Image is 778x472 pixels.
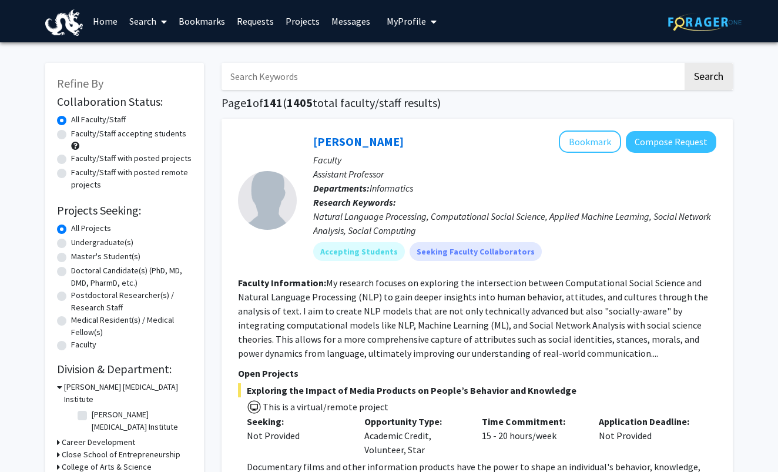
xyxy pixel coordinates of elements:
[62,448,180,461] h3: Close School of Entrepreneurship
[9,419,50,463] iframe: Chat
[313,167,716,181] p: Assistant Professor
[71,236,133,249] label: Undergraduate(s)
[238,277,326,289] b: Faculty Information:
[356,414,473,457] div: Academic Credit, Volunteer, Star
[247,429,347,443] div: Not Provided
[71,113,126,126] label: All Faculty/Staff
[62,436,135,448] h3: Career Development
[64,381,192,406] h3: [PERSON_NAME] [MEDICAL_DATA] Institute
[71,250,140,263] label: Master's Student(s)
[71,265,192,289] label: Doctoral Candidate(s) (PhD, MD, DMD, PharmD, etc.)
[71,166,192,191] label: Faculty/Staff with posted remote projects
[261,401,388,413] span: This is a virtual/remote project
[626,131,716,153] button: Compose Request to Shadi Rezapour
[313,242,405,261] mat-chip: Accepting Students
[57,76,103,91] span: Refine By
[71,289,192,314] label: Postdoctoral Researcher(s) / Research Staff
[231,1,280,42] a: Requests
[57,362,192,376] h2: Division & Department:
[92,409,189,433] label: [PERSON_NAME] [MEDICAL_DATA] Institute
[599,414,699,429] p: Application Deadline:
[668,13,742,31] img: ForagerOne Logo
[87,1,123,42] a: Home
[280,1,326,42] a: Projects
[246,95,253,110] span: 1
[263,95,283,110] span: 141
[287,95,313,110] span: 1405
[370,182,413,194] span: Informatics
[482,414,582,429] p: Time Commitment:
[71,222,111,235] label: All Projects
[410,242,542,261] mat-chip: Seeking Faculty Collaborators
[559,130,621,153] button: Add Shadi Rezapour to Bookmarks
[313,134,404,149] a: [PERSON_NAME]
[387,15,426,27] span: My Profile
[590,414,707,457] div: Not Provided
[57,203,192,217] h2: Projects Seeking:
[71,339,96,351] label: Faculty
[71,128,186,140] label: Faculty/Staff accepting students
[238,277,708,359] fg-read-more: My research focuses on exploring the intersection between Computational Social Science and Natura...
[313,209,716,237] div: Natural Language Processing, Computational Social Science, Applied Machine Learning, Social Netwo...
[222,63,683,90] input: Search Keywords
[45,9,83,36] img: Drexel University Logo
[238,366,716,380] p: Open Projects
[685,63,733,90] button: Search
[123,1,173,42] a: Search
[326,1,376,42] a: Messages
[247,414,347,429] p: Seeking:
[57,95,192,109] h2: Collaboration Status:
[313,182,370,194] b: Departments:
[364,414,464,429] p: Opportunity Type:
[238,383,716,397] span: Exploring the Impact of Media Products on People’s Behavior and Knowledge
[313,153,716,167] p: Faculty
[473,414,591,457] div: 15 - 20 hours/week
[173,1,231,42] a: Bookmarks
[71,152,192,165] label: Faculty/Staff with posted projects
[222,96,733,110] h1: Page of ( total faculty/staff results)
[71,314,192,339] label: Medical Resident(s) / Medical Fellow(s)
[313,196,396,208] b: Research Keywords:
